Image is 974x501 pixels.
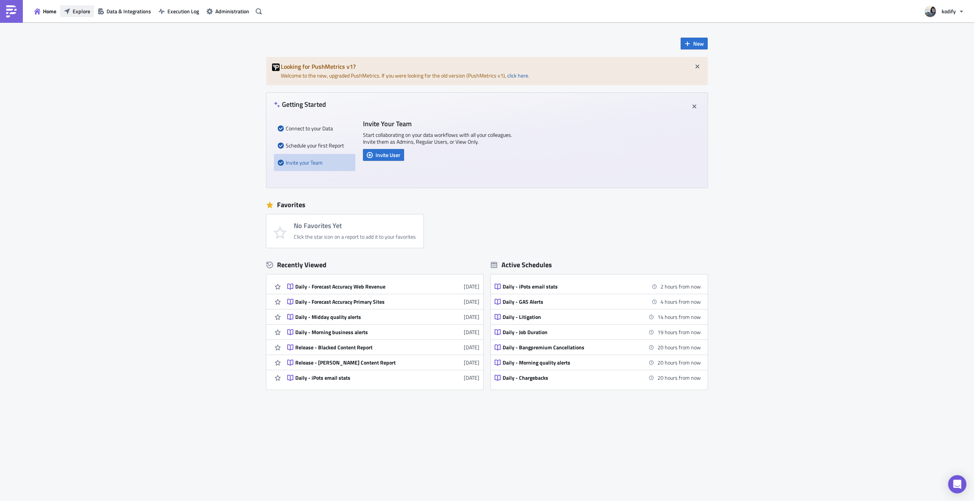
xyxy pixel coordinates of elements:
button: Data & Integrations [94,5,155,17]
time: 2025-09-30 08:50 [657,374,701,382]
div: Welcome to the new, upgraded PushMetrics. If you were looking for the old version (PushMetrics v1... [266,57,708,85]
div: Daily - GAS Alerts [503,298,636,305]
a: Daily - GAS Alerts4 hours from now [495,294,701,309]
button: Home [30,5,60,17]
a: Daily - Bangpremium Cancellations20 hours from now [495,340,701,355]
span: Administration [215,7,249,15]
a: Daily - Midday quality alerts[DATE] [287,309,479,324]
time: 2025-09-30 08:30 [657,343,701,351]
div: Daily - Forecast Accuracy Web Revenue [295,283,428,290]
time: 2025-07-03T12:38:16Z [464,298,479,306]
div: Daily - Forecast Accuracy Primary Sites [295,298,428,305]
span: Explore [73,7,90,15]
span: Execution Log [167,7,199,15]
button: Execution Log [155,5,203,17]
time: 2025-09-30 08:45 [657,358,701,366]
p: Start collaborating on your data workflows with all your colleagues. Invite them as Admins, Regul... [363,132,515,145]
button: kodify [920,3,968,20]
h5: Looking for PushMetrics v1? [281,63,702,70]
time: 2025-09-29 14:15 [660,282,701,290]
a: Daily - Forecast Accuracy Primary Sites[DATE] [287,294,479,309]
span: Invite User [376,151,400,159]
span: Data & Integrations [107,7,151,15]
time: 2025-09-30 08:00 [657,328,701,336]
a: Daily - Morning business alerts[DATE] [287,325,479,339]
time: 2024-10-02T15:22:07Z [464,374,479,382]
time: 2025-07-03T12:39:11Z [464,282,479,290]
time: 2025-04-14T07:12:19Z [464,343,479,351]
button: Explore [60,5,94,17]
a: Release - [PERSON_NAME] Content Report[DATE] [287,355,479,370]
div: Daily - iPots email stats [295,374,428,381]
button: New [681,38,708,49]
a: Daily - Morning quality alerts20 hours from now [495,355,701,370]
time: 2025-05-07T10:30:30Z [464,328,479,336]
time: 2025-09-29 17:00 [660,298,701,306]
img: PushMetrics [5,5,18,17]
img: Avatar [924,5,937,18]
span: Home [43,7,56,15]
button: Administration [203,5,253,17]
a: Daily - iPots email stats2 hours from now [495,279,701,294]
a: Release - Blacked Content Report[DATE] [287,340,479,355]
a: Daily - Litigation14 hours from now [495,309,701,324]
button: Invite User [363,149,404,161]
a: Daily - Job Duration19 hours from now [495,325,701,339]
div: Schedule your first Report [278,137,352,154]
h4: Invite Your Team [363,120,515,128]
div: Daily - Morning quality alerts [503,359,636,366]
a: Daily - iPots email stats[DATE] [287,370,479,385]
time: 2025-06-19T11:28:29Z [464,313,479,321]
span: kodify [942,7,956,15]
div: Release - [PERSON_NAME] Content Report [295,359,428,366]
div: Recently Viewed [266,259,483,271]
span: New [693,40,704,48]
div: Daily - Litigation [503,314,636,320]
time: 2025-03-30T16:50:57Z [464,358,479,366]
div: Click the star icon on a report to add it to your favorites [294,233,416,240]
div: Active Schedules [491,260,552,269]
div: Daily - Morning business alerts [295,329,428,336]
div: Invite your Team [278,154,352,171]
a: Daily - Forecast Accuracy Web Revenue[DATE] [287,279,479,294]
div: Daily - Chargebacks [503,374,636,381]
div: Daily - Midday quality alerts [295,314,428,320]
div: Connect to your Data [278,120,352,137]
div: Daily - iPots email stats [503,283,636,290]
h4: Getting Started [274,100,326,108]
a: click here [507,71,528,79]
div: Daily - Bangpremium Cancellations [503,344,636,351]
div: Open Intercom Messenger [948,475,966,493]
h4: No Favorites Yet [294,222,416,230]
time: 2025-09-30 02:15 [657,313,701,321]
div: Favorites [266,199,708,211]
div: Release - Blacked Content Report [295,344,428,351]
a: Daily - Chargebacks20 hours from now [495,370,701,385]
div: Daily - Job Duration [503,329,636,336]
